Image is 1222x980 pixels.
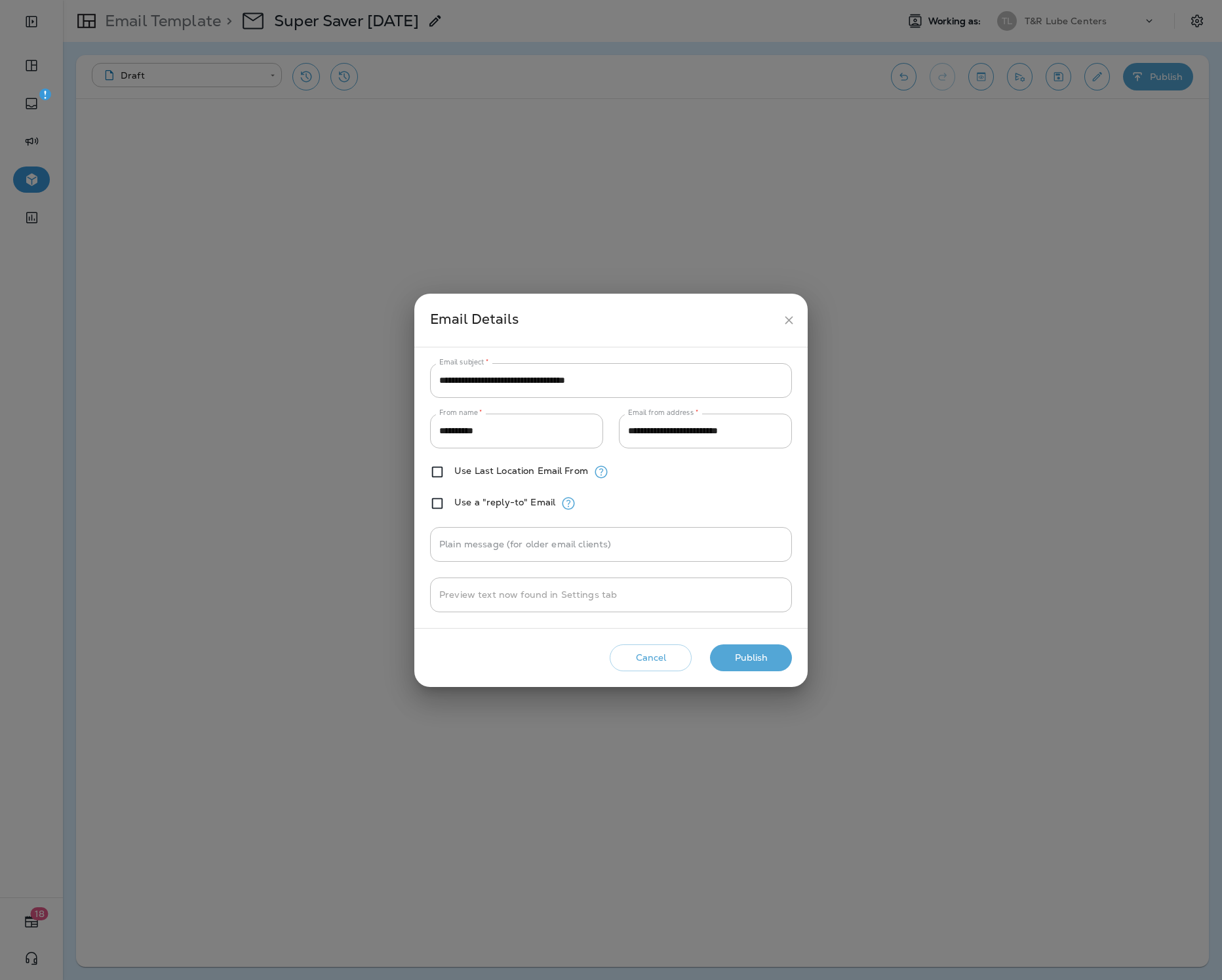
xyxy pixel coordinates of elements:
[439,408,483,418] label: From name
[439,357,489,367] label: Email subject
[628,408,698,418] label: Email from address
[710,644,792,671] button: Publish
[777,308,801,332] button: close
[454,497,555,507] label: Use a "reply-to" Email
[610,644,692,671] button: Cancel
[454,465,588,476] label: Use Last Location Email From
[430,308,777,332] div: Email Details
